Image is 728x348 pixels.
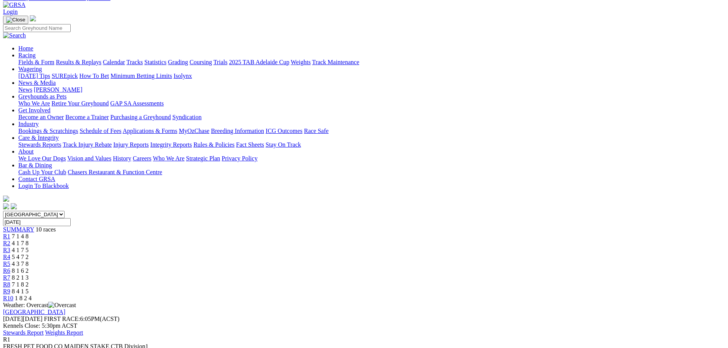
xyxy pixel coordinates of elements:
a: Weights [291,59,311,65]
a: Who We Are [153,155,185,162]
a: [DATE] Tips [18,73,50,79]
a: GAP SA Assessments [110,100,164,107]
span: 8 4 1 5 [12,288,29,295]
a: R5 [3,261,10,267]
a: Wagering [18,66,42,72]
a: Careers [133,155,151,162]
button: Toggle navigation [3,16,28,24]
span: Weather: Overcast [3,302,76,308]
a: Stewards Report [3,329,44,336]
a: Weights Report [45,329,83,336]
input: Search [3,24,71,32]
span: 7 1 4 8 [12,233,29,240]
a: Industry [18,121,39,127]
a: Injury Reports [113,141,149,148]
div: Care & Integrity [18,141,725,148]
a: R1 [3,233,10,240]
a: R9 [3,288,10,295]
div: Kennels Close: 5:30pm ACST [3,322,725,329]
span: [DATE] [3,316,42,322]
a: Get Involved [18,107,50,113]
span: 4 1 7 5 [12,247,29,253]
span: FIRST RACE: [44,316,80,322]
div: Industry [18,128,725,134]
a: Stay On Track [266,141,301,148]
a: Strategic Plan [186,155,220,162]
a: Coursing [190,59,212,65]
a: Grading [168,59,188,65]
a: Schedule of Fees [79,128,121,134]
a: How To Bet [79,73,109,79]
a: Become a Trainer [65,114,109,120]
div: Get Involved [18,114,725,121]
a: Breeding Information [211,128,264,134]
div: Greyhounds as Pets [18,100,725,107]
a: Statistics [144,59,167,65]
a: Syndication [172,114,201,120]
a: Isolynx [173,73,192,79]
span: 5 4 7 2 [12,254,29,260]
span: 7 1 8 2 [12,281,29,288]
a: Trials [213,59,227,65]
img: Overcast [48,302,76,309]
a: Cash Up Your Club [18,169,66,175]
a: History [113,155,131,162]
a: SUREpick [52,73,78,79]
a: Chasers Restaurant & Function Centre [68,169,162,175]
a: Privacy Policy [222,155,258,162]
a: Become an Owner [18,114,64,120]
a: Retire Your Greyhound [52,100,109,107]
a: Rules & Policies [193,141,235,148]
a: News & Media [18,79,56,86]
img: facebook.svg [3,203,9,209]
a: We Love Our Dogs [18,155,66,162]
a: Bar & Dining [18,162,52,168]
a: Calendar [103,59,125,65]
span: 6:05PM(ACST) [44,316,120,322]
div: Bar & Dining [18,169,725,176]
a: Integrity Reports [150,141,192,148]
img: logo-grsa-white.png [3,196,9,202]
a: R2 [3,240,10,246]
a: Greyhounds as Pets [18,93,66,100]
a: Tracks [126,59,143,65]
div: Racing [18,59,725,66]
span: R1 [3,336,10,343]
a: R8 [3,281,10,288]
img: twitter.svg [11,203,17,209]
span: 10 races [36,226,56,233]
a: Care & Integrity [18,134,59,141]
a: Applications & Forms [123,128,177,134]
div: About [18,155,725,162]
a: Login To Blackbook [18,183,69,189]
a: Contact GRSA [18,176,55,182]
a: Home [18,45,33,52]
a: Track Injury Rebate [63,141,112,148]
span: 4 1 7 8 [12,240,29,246]
img: logo-grsa-white.png [30,15,36,21]
a: Who We Are [18,100,50,107]
a: News [18,86,32,93]
a: R3 [3,247,10,253]
a: R4 [3,254,10,260]
a: MyOzChase [179,128,209,134]
div: News & Media [18,86,725,93]
a: SUMMARY [3,226,34,233]
a: [PERSON_NAME] [34,86,82,93]
img: Close [6,17,25,23]
a: Fact Sheets [236,141,264,148]
a: R7 [3,274,10,281]
a: Vision and Values [67,155,111,162]
a: ICG Outcomes [266,128,302,134]
a: R6 [3,267,10,274]
div: Wagering [18,73,725,79]
a: 2025 TAB Adelaide Cup [229,59,289,65]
